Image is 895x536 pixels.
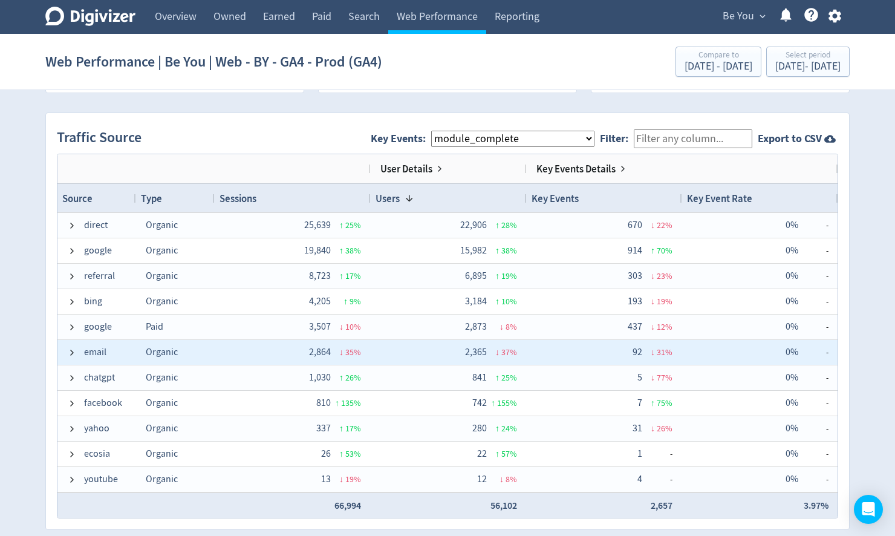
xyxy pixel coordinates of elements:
[345,245,361,256] span: 38 %
[500,321,504,332] span: ↓
[146,219,178,231] span: Organic
[501,448,517,459] span: 57 %
[304,244,331,257] span: 19,840
[477,448,487,460] span: 22
[786,295,798,307] span: 0%
[146,397,178,409] span: Organic
[536,162,616,175] span: Key Events Details
[798,417,828,440] span: -
[460,244,487,257] span: 15,982
[501,245,517,256] span: 38 %
[495,423,500,434] span: ↑
[465,270,487,282] span: 6,895
[345,270,361,281] span: 17 %
[57,128,147,148] h2: Traffic Source
[146,346,178,358] span: Organic
[757,11,768,22] span: expand_more
[628,295,642,307] span: 193
[634,129,752,148] input: Filter any column...
[775,51,841,61] div: Select period
[628,244,642,257] span: 914
[84,391,122,415] span: facebook
[495,220,500,230] span: ↑
[637,371,642,384] span: 5
[657,245,672,256] span: 70 %
[798,468,828,491] span: -
[506,321,517,332] span: 8 %
[628,219,642,231] span: 670
[651,296,655,307] span: ↓
[651,321,655,332] span: ↓
[350,296,361,307] span: 9 %
[723,7,754,26] span: Be You
[495,347,500,358] span: ↓
[501,423,517,434] span: 24 %
[321,448,331,460] span: 26
[335,397,339,408] span: ↑
[345,347,361,358] span: 35 %
[501,296,517,307] span: 10 %
[477,473,487,485] span: 12
[651,499,672,512] span: 2,657
[786,397,798,409] span: 0%
[633,422,642,434] span: 31
[854,495,883,524] div: Open Intercom Messenger
[84,417,109,440] span: yahoo
[637,473,642,485] span: 4
[718,7,769,26] button: Be You
[371,131,431,146] label: Key Events:
[532,192,579,205] span: Key Events
[460,219,487,231] span: 22,906
[786,473,798,485] span: 0%
[657,397,672,408] span: 75 %
[84,341,106,364] span: email
[786,346,798,358] span: 0%
[490,499,517,512] span: 56,102
[651,397,655,408] span: ↑
[495,270,500,281] span: ↑
[657,372,672,383] span: 77 %
[321,473,331,485] span: 13
[304,219,331,231] span: 25,639
[642,468,672,491] span: -
[309,270,331,282] span: 8,723
[141,192,162,205] span: Type
[637,448,642,460] span: 1
[345,474,361,485] span: 19 %
[501,270,517,281] span: 19 %
[786,321,798,333] span: 0%
[506,474,517,485] span: 8 %
[495,448,500,459] span: ↑
[309,346,331,358] span: 2,864
[339,423,343,434] span: ↑
[798,366,828,390] span: -
[309,321,331,333] span: 3,507
[84,366,115,390] span: chatgpt
[345,220,361,230] span: 25 %
[309,295,331,307] span: 4,205
[786,448,798,460] span: 0%
[775,61,841,72] div: [DATE] - [DATE]
[146,448,178,460] span: Organic
[633,346,642,358] span: 92
[495,245,500,256] span: ↑
[146,270,178,282] span: Organic
[146,321,163,333] span: Paid
[345,321,361,332] span: 10 %
[339,347,343,358] span: ↓
[465,295,487,307] span: 3,184
[146,295,178,307] span: Organic
[758,131,822,146] strong: Export to CSV
[786,422,798,434] span: 0%
[339,474,343,485] span: ↓
[657,220,672,230] span: 22 %
[343,296,348,307] span: ↑
[339,220,343,230] span: ↑
[146,473,178,485] span: Organic
[786,270,798,282] span: 0%
[651,423,655,434] span: ↓
[339,321,343,332] span: ↓
[345,423,361,434] span: 17 %
[146,422,178,434] span: Organic
[45,42,382,81] h1: Web Performance | Be You | Web - BY - GA4 - Prod (GA4)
